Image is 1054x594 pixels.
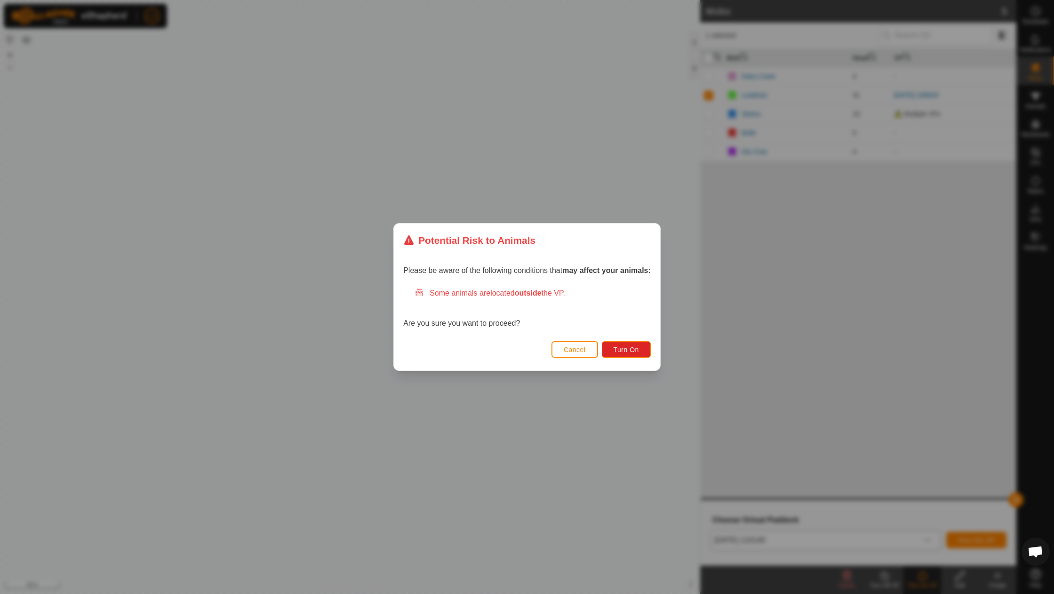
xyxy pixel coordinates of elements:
span: Turn On [614,346,639,353]
button: Turn On [602,341,651,358]
button: Cancel [551,341,598,358]
strong: outside [515,289,542,297]
span: Cancel [564,346,586,353]
a: Open chat [1022,538,1050,566]
strong: may affect your animals: [562,266,651,274]
div: Potential Risk to Animals [403,233,535,248]
div: Some animals are [415,288,651,299]
span: Please be aware of the following conditions that [403,266,651,274]
div: Are you sure you want to proceed? [403,288,651,329]
span: located the VP. [490,289,565,297]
